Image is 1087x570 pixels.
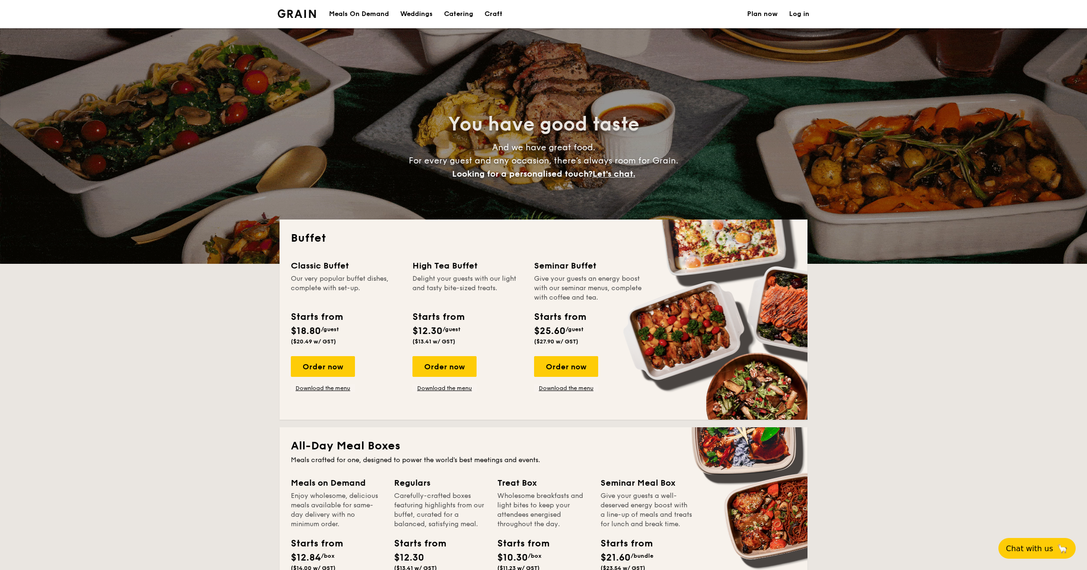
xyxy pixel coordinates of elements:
div: Meals crafted for one, designed to power the world's best meetings and events. [291,456,796,465]
span: /guest [566,326,584,333]
a: Logotype [278,9,316,18]
div: Classic Buffet [291,259,401,272]
span: $25.60 [534,326,566,337]
span: /box [528,553,542,559]
span: And we have great food. For every guest and any occasion, there’s always room for Grain. [409,142,678,179]
div: Starts from [291,310,342,324]
div: Starts from [412,310,464,324]
div: Our very popular buffet dishes, complete with set-up. [291,274,401,302]
div: Order now [534,356,598,377]
span: Looking for a personalised touch? [452,169,593,179]
span: You have good taste [448,113,639,136]
button: Chat with us🦙 [998,538,1076,559]
div: High Tea Buffet [412,259,523,272]
a: Download the menu [534,384,598,392]
div: Starts from [394,537,436,551]
div: Give your guests an energy boost with our seminar menus, complete with coffee and tea. [534,274,644,302]
div: Wholesome breakfasts and light bites to keep your attendees energised throughout the day. [497,491,589,529]
div: Seminar Buffet [534,259,644,272]
div: Seminar Meal Box [601,476,692,489]
img: Grain [278,9,316,18]
a: Download the menu [412,384,477,392]
div: Treat Box [497,476,589,489]
div: Carefully-crafted boxes featuring highlights from our buffet, curated for a balanced, satisfying ... [394,491,486,529]
span: $10.30 [497,552,528,563]
div: Order now [291,356,355,377]
div: Delight your guests with our light and tasty bite-sized treats. [412,274,523,302]
span: $12.84 [291,552,321,563]
div: Starts from [534,310,585,324]
div: Starts from [497,537,540,551]
span: ($20.49 w/ GST) [291,338,336,345]
a: Download the menu [291,384,355,392]
div: Enjoy wholesome, delicious meals available for same-day delivery with no minimum order. [291,491,383,529]
span: ($27.90 w/ GST) [534,338,578,345]
span: /guest [321,326,339,333]
span: ($13.41 w/ GST) [412,338,455,345]
span: $12.30 [412,326,443,337]
span: /bundle [631,553,653,559]
span: /guest [443,326,461,333]
div: Starts from [601,537,643,551]
span: $18.80 [291,326,321,337]
span: Let's chat. [593,169,635,179]
div: Starts from [291,537,333,551]
div: Give your guests a well-deserved energy boost with a line-up of meals and treats for lunch and br... [601,491,692,529]
span: $12.30 [394,552,424,563]
div: Regulars [394,476,486,489]
div: Meals on Demand [291,476,383,489]
span: 🦙 [1057,543,1068,554]
div: Order now [412,356,477,377]
span: $21.60 [601,552,631,563]
span: /box [321,553,335,559]
h2: All-Day Meal Boxes [291,439,796,454]
span: Chat with us [1006,544,1053,553]
h2: Buffet [291,231,796,246]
